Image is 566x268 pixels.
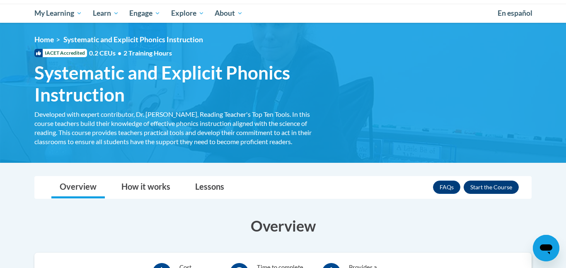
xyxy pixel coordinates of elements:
span: My Learning [34,8,82,18]
a: Engage [124,4,166,23]
a: FAQs [433,181,460,194]
div: Developed with expert contributor, Dr. [PERSON_NAME], Reading Teacher's Top Ten Tools. In this co... [34,110,320,146]
a: Learn [87,4,124,23]
iframe: Button to launch messaging window [533,235,559,261]
a: En español [492,5,538,22]
span: 0.2 CEUs [89,48,172,58]
a: My Learning [29,4,87,23]
button: Enroll [464,181,519,194]
span: About [215,8,243,18]
a: Home [34,35,54,44]
span: Learn [93,8,119,18]
a: Overview [51,176,105,198]
a: Lessons [187,176,232,198]
span: IACET Accredited [34,49,87,57]
a: Explore [166,4,210,23]
span: Explore [171,8,204,18]
h3: Overview [34,215,532,236]
span: Engage [129,8,160,18]
span: Systematic and Explicit Phonics Instruction [34,62,320,106]
div: Main menu [22,4,544,23]
span: Systematic and Explicit Phonics Instruction [63,35,203,44]
span: • [118,49,121,57]
a: About [210,4,249,23]
span: 2 Training Hours [123,49,172,57]
span: En español [498,9,532,17]
a: How it works [113,176,179,198]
